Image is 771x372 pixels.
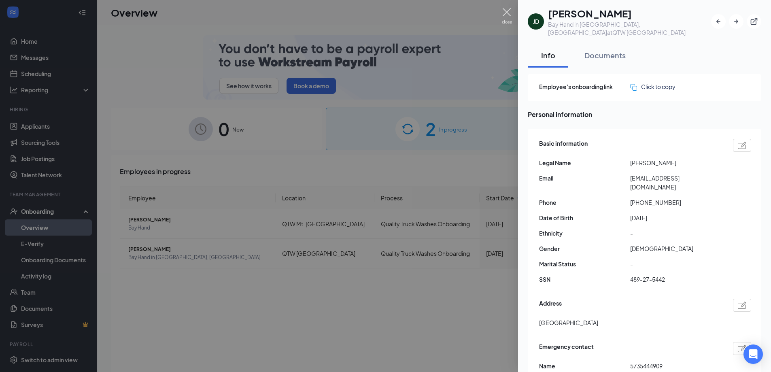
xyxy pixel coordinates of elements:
[630,229,721,238] span: -
[630,259,721,268] span: -
[539,158,630,167] span: Legal Name
[539,259,630,268] span: Marital Status
[539,229,630,238] span: Ethnicity
[630,244,721,253] span: [DEMOGRAPHIC_DATA]
[539,342,594,355] span: Emergency contact
[711,14,726,29] button: ArrowLeftNew
[630,198,721,207] span: [PHONE_NUMBER]
[539,275,630,284] span: SSN
[630,361,721,370] span: 5735444909
[539,213,630,222] span: Date of Birth
[743,344,763,364] div: Open Intercom Messenger
[548,6,711,20] h1: [PERSON_NAME]
[584,50,626,60] div: Documents
[630,82,675,91] button: Click to copy
[630,158,721,167] span: [PERSON_NAME]
[750,17,758,26] svg: ExternalLink
[539,299,562,312] span: Address
[539,361,630,370] span: Name
[539,318,598,327] span: [GEOGRAPHIC_DATA]
[630,275,721,284] span: 489-27-5442
[548,20,711,36] div: Bay Hand in [GEOGRAPHIC_DATA], [GEOGRAPHIC_DATA] at QTW [GEOGRAPHIC_DATA]
[630,174,721,191] span: [EMAIL_ADDRESS][DOMAIN_NAME]
[714,17,722,26] svg: ArrowLeftNew
[729,14,743,29] button: ArrowRight
[732,17,740,26] svg: ArrowRight
[630,84,637,91] img: click-to-copy.71757273a98fde459dfc.svg
[533,17,539,26] div: JD
[528,109,761,119] span: Personal information
[539,174,630,183] span: Email
[747,14,761,29] button: ExternalLink
[539,198,630,207] span: Phone
[539,139,588,152] span: Basic information
[536,50,560,60] div: Info
[630,213,721,222] span: [DATE]
[539,244,630,253] span: Gender
[539,82,630,91] span: Employee's onboarding link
